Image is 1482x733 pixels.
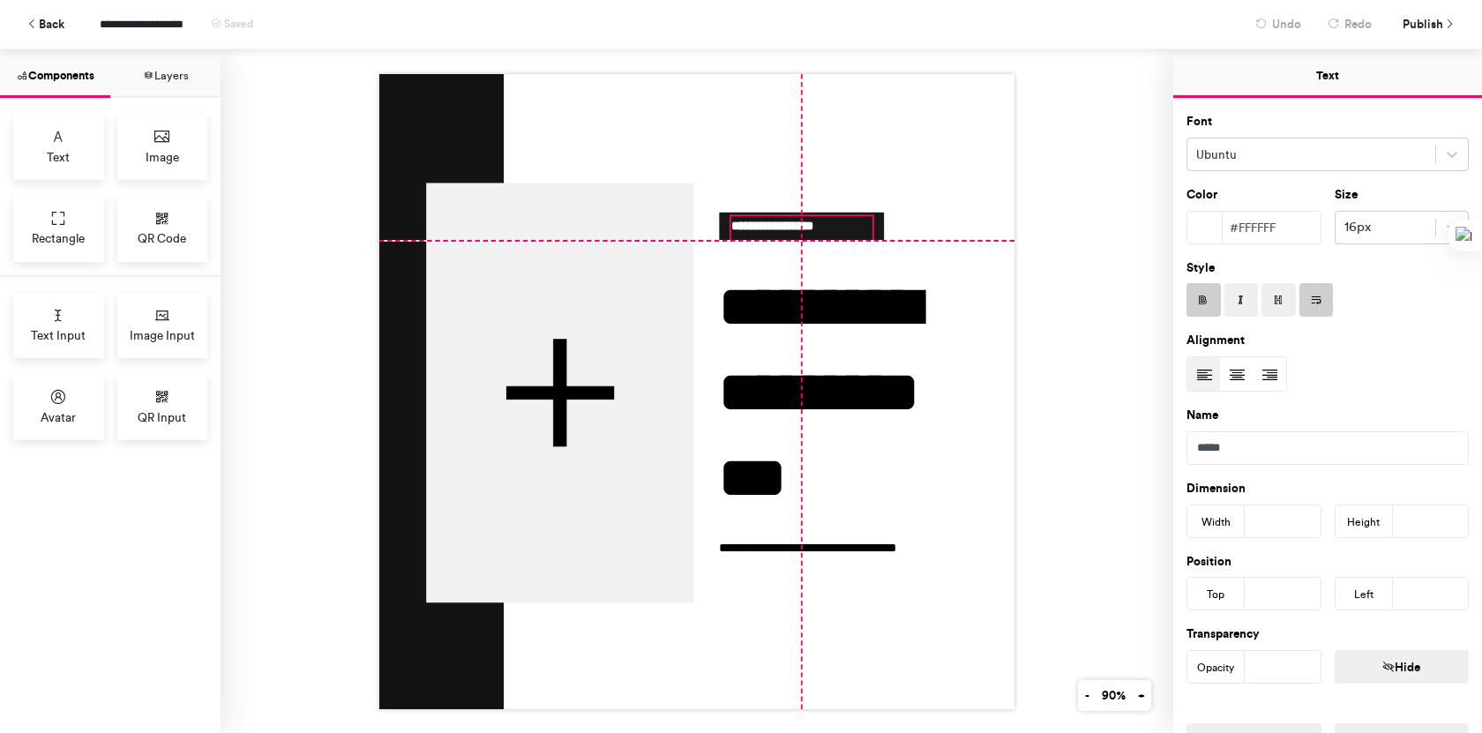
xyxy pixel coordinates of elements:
label: Dimension [1186,480,1246,497]
span: Avatar [41,408,76,426]
button: Layers [110,49,221,98]
button: 90% [1095,680,1132,711]
button: Text [1173,49,1482,98]
div: #ffffff [1223,212,1321,243]
label: Alignment [1186,332,1245,349]
span: QR Code [138,229,186,247]
span: Image [146,148,179,166]
div: Left [1336,578,1393,611]
span: Rectangle [32,229,85,247]
button: - [1078,680,1096,711]
div: Width [1187,505,1245,539]
div: Text Alignment Picker [1186,356,1287,392]
div: Height [1336,505,1393,539]
label: Name [1186,407,1218,424]
label: Transparency [1186,625,1260,643]
div: Top [1187,578,1245,611]
label: Style [1186,259,1215,277]
span: Image Input [130,326,195,344]
span: Publish [1403,9,1443,40]
label: Position [1186,553,1231,571]
label: Size [1335,186,1358,204]
label: Font [1186,113,1212,131]
div: Opacity [1187,651,1245,684]
span: QR Input [138,408,186,426]
button: + [1131,680,1151,711]
span: Text Input [31,326,86,344]
button: Hide [1335,650,1470,684]
label: Color [1186,186,1217,204]
button: Back [18,9,73,40]
button: Publish [1389,9,1464,40]
span: Saved [224,18,253,30]
span: Text [47,148,70,166]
